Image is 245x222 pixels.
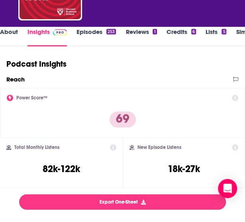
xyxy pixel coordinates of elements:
[106,29,116,34] div: 253
[27,28,67,46] a: InsightsPodchaser Pro
[43,163,80,175] h3: 82k-122k
[191,29,196,34] div: 6
[6,75,25,83] h2: Reach
[16,95,47,101] h2: Power Score™
[221,29,226,34] div: 5
[153,29,157,34] div: 1
[168,163,200,175] h3: 18k-27k
[6,59,67,69] h1: Podcast Insights
[125,28,157,46] a: Reviews1
[206,28,226,46] a: Lists5
[218,179,237,198] div: Open Intercom Messenger
[19,194,226,210] button: Export One-Sheet
[14,145,59,150] h2: Total Monthly Listens
[137,145,181,150] h2: New Episode Listens
[76,28,116,46] a: Episodes253
[110,111,136,127] p: 69
[53,29,67,36] img: Podchaser Pro
[167,28,196,46] a: Credits6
